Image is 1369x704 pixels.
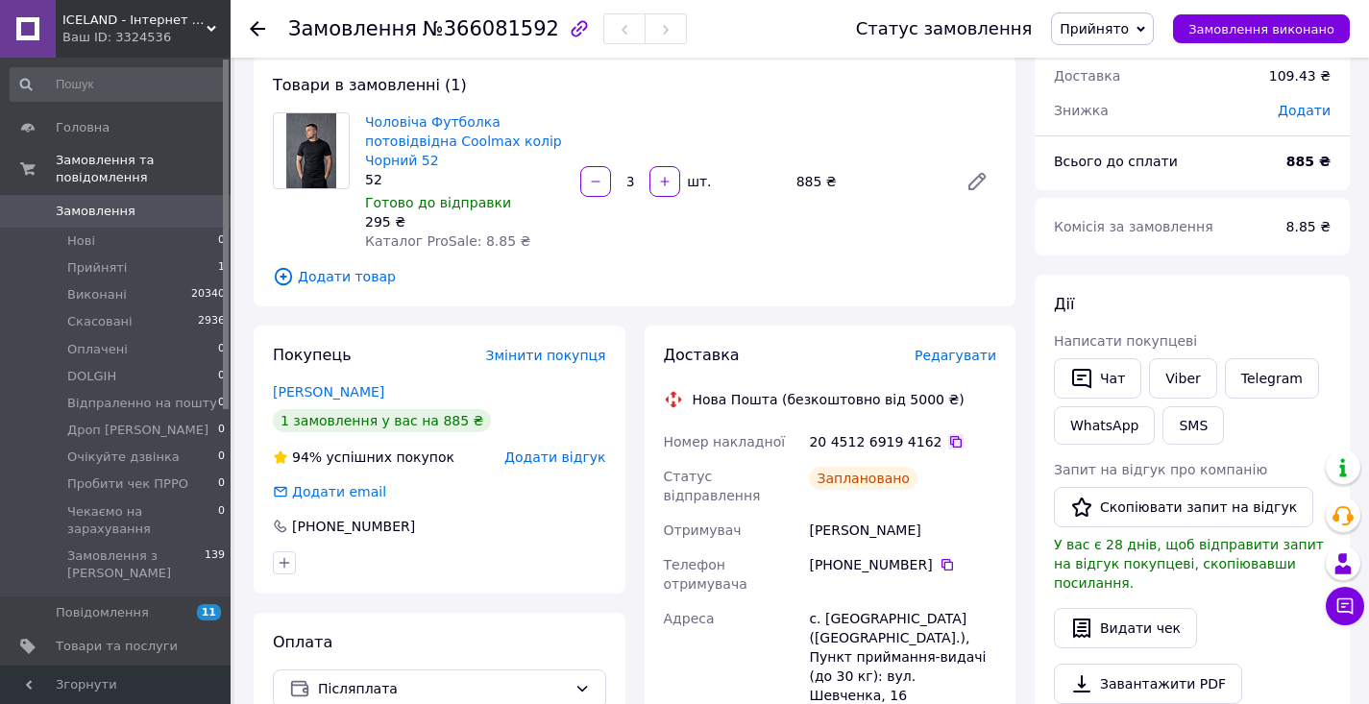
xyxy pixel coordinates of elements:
[191,286,225,303] span: 20340
[664,557,747,592] span: Телефон отримувача
[273,76,467,94] span: Товари в замовленні (1)
[218,475,225,493] span: 0
[67,475,188,493] span: Пробити чек ПРРО
[218,422,225,439] span: 0
[365,212,565,231] div: 295 ₴
[250,19,265,38] div: Повернутися назад
[1286,219,1331,234] span: 8.85 ₴
[286,113,337,188] img: Чоловіча Футболка потовідвідна Coolmax колір Чорний 52
[67,449,180,466] span: Очікуйте дзвінка
[273,346,352,364] span: Покупець
[318,678,567,699] span: Післяплата
[218,368,225,385] span: 0
[365,114,562,168] a: Чоловіча Футболка потовідвідна Coolmax колір Чорний 52
[290,482,388,501] div: Додати email
[273,266,996,287] span: Додати товар
[682,172,713,191] div: шт.
[197,604,221,620] span: 11
[1173,14,1350,43] button: Замовлення виконано
[365,170,565,189] div: 52
[62,12,207,29] span: ICELAND - Інтернет магазин мілітарі одягу
[67,313,133,330] span: Скасовані
[67,232,95,250] span: Нові
[423,17,559,40] span: №366081592
[1258,55,1342,97] div: 109.43 ₴
[504,449,605,465] span: Додати відгук
[218,259,225,277] span: 1
[1054,537,1324,591] span: У вас є 28 днів, щоб відправити запит на відгук покупцеві, скопіювавши посилання.
[67,341,128,358] span: Оплачені
[805,513,1000,547] div: [PERSON_NAME]
[67,368,116,385] span: DOLGIH
[56,203,135,220] span: Замовлення
[1286,154,1331,169] b: 885 ₴
[809,432,996,451] div: 20 4512 6919 4162
[1054,103,1109,118] span: Знижка
[218,449,225,466] span: 0
[1326,587,1364,625] button: Чат з покупцем
[56,604,149,621] span: Повідомлення
[218,232,225,250] span: 0
[218,341,225,358] span: 0
[1278,103,1331,118] span: Додати
[1054,219,1213,234] span: Комісія за замовлення
[10,67,227,102] input: Пошук
[486,348,606,363] span: Змінити покупця
[56,638,178,655] span: Товари та послуги
[688,390,969,409] div: Нова Пошта (безкоштовно від 5000 ₴)
[1054,664,1242,704] a: Завантажити PDF
[664,522,742,538] span: Отримувач
[62,29,231,46] div: Ваш ID: 3324536
[205,547,225,582] span: 139
[789,168,950,195] div: 885 ₴
[915,348,996,363] span: Редагувати
[67,286,127,303] span: Виконані
[273,409,491,432] div: 1 замовлення у вас на 885 ₴
[1060,21,1129,36] span: Прийнято
[290,517,417,536] div: [PHONE_NUMBER]
[56,119,110,136] span: Головна
[856,19,1033,38] div: Статус замовлення
[1054,462,1267,477] span: Запит на відгук про компанію
[67,422,208,439] span: Дроп [PERSON_NAME]
[67,503,218,538] span: Чекаємо на зарахування
[1149,358,1216,399] a: Viber
[1054,68,1120,84] span: Доставка
[664,346,740,364] span: Доставка
[67,547,205,582] span: Замовлення з [PERSON_NAME]
[292,449,322,465] span: 94%
[67,395,217,412] span: Відпраленно на пошту
[271,482,388,501] div: Додати email
[198,313,225,330] span: 2936
[1054,295,1074,313] span: Дії
[218,503,225,538] span: 0
[664,434,786,449] span: Номер накладної
[1162,406,1224,445] button: SMS
[1188,22,1334,36] span: Замовлення виконано
[1054,333,1197,349] span: Написати покупцеві
[958,162,996,201] a: Редагувати
[1054,406,1155,445] a: WhatsApp
[809,555,996,574] div: [PHONE_NUMBER]
[664,611,715,626] span: Адреса
[273,633,332,651] span: Оплата
[809,467,917,490] div: Заплановано
[67,259,127,277] span: Прийняті
[288,17,417,40] span: Замовлення
[273,384,384,400] a: [PERSON_NAME]
[218,395,225,412] span: 0
[1054,154,1178,169] span: Всього до сплати
[365,195,511,210] span: Готово до відправки
[1054,487,1313,527] button: Скопіювати запит на відгук
[1054,608,1197,648] button: Видати чек
[1225,358,1319,399] a: Telegram
[273,448,454,467] div: успішних покупок
[1054,358,1141,399] button: Чат
[56,152,231,186] span: Замовлення та повідомлення
[365,233,530,249] span: Каталог ProSale: 8.85 ₴
[664,469,761,503] span: Статус відправлення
